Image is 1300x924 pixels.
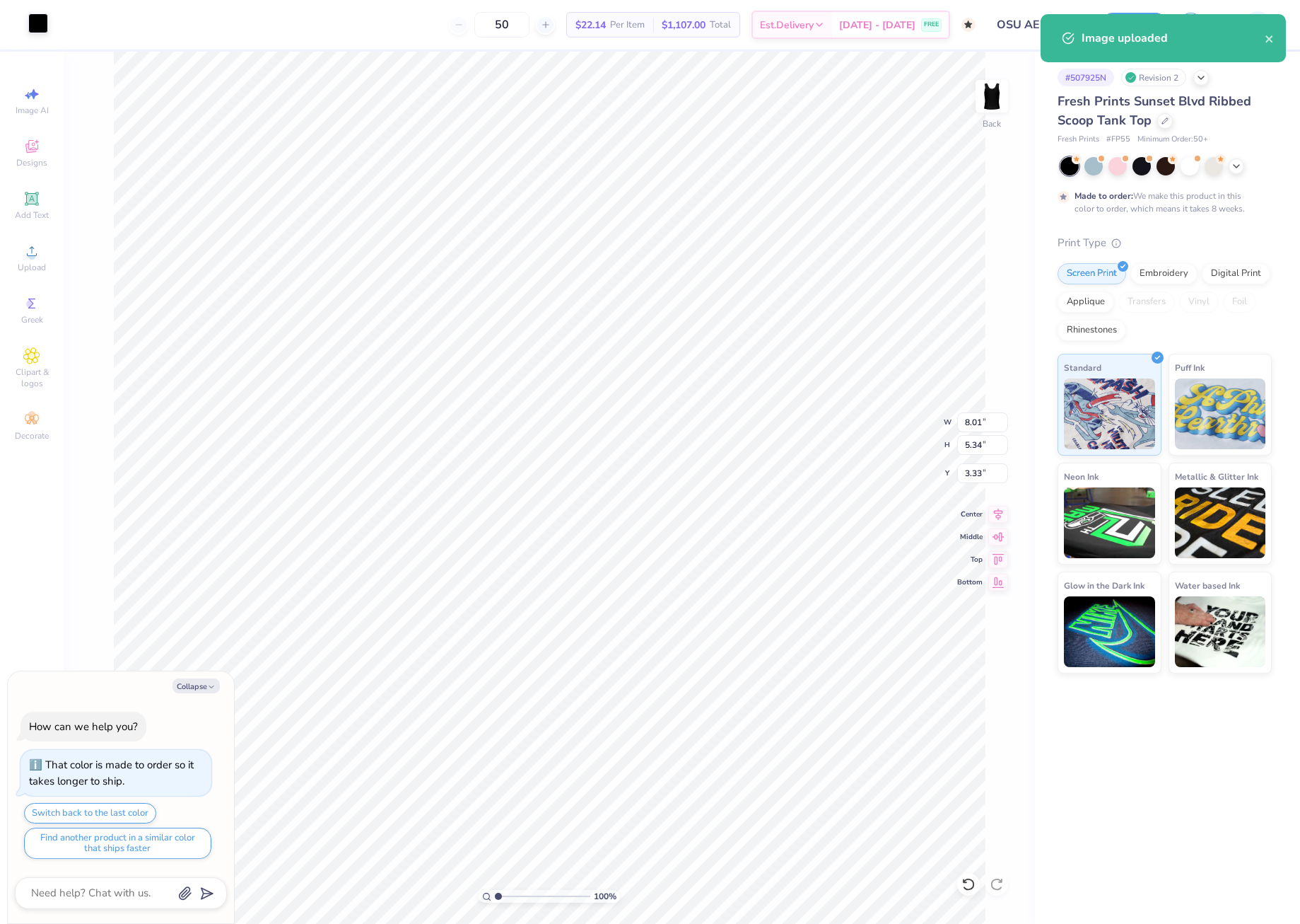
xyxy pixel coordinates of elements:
span: # FP55 [1106,134,1130,146]
span: Est. Delivery [760,18,814,33]
span: [DATE] - [DATE] [839,18,915,33]
span: Fresh Prints [1058,134,1099,146]
img: Water based Ink [1175,596,1266,667]
span: Puff Ink [1175,360,1205,375]
img: Standard [1064,379,1155,449]
span: Standard [1064,360,1101,375]
span: Middle [957,532,983,542]
span: Per Item [610,18,645,33]
span: Decorate [15,430,49,441]
img: Back [978,82,1006,110]
div: Embroidery [1130,263,1197,284]
div: That color is made to order so it takes longer to ship. [29,758,194,788]
div: Print Type [1058,235,1272,251]
span: Image AI [16,105,49,116]
span: Water based Ink [1175,578,1240,593]
div: Screen Print [1058,263,1126,284]
div: Back [983,117,1001,130]
img: Metallic & Glitter Ink [1175,487,1266,558]
span: Add Text [15,209,49,221]
div: Applique [1058,291,1114,313]
input: – – [474,12,529,37]
input: Untitled Design [986,11,1090,39]
span: 100 % [594,890,616,903]
span: Fresh Prints Sunset Blvd Ribbed Scoop Tank Top [1058,93,1251,129]
span: FREE [924,20,939,30]
span: $1,107.00 [662,18,705,33]
strong: Made to order: [1074,190,1133,202]
div: Image uploaded [1082,30,1265,47]
div: Transfers [1118,291,1175,313]
span: Bottom [957,577,983,587]
span: Greek [21,314,43,325]
img: Glow in the Dark Ink [1064,596,1155,667]
span: Total [710,18,731,33]
button: Switch back to the last color [24,803,156,824]
div: Revision 2 [1121,69,1186,86]
span: Clipart & logos [7,366,57,389]
div: Digital Print [1202,263,1270,284]
span: Neon Ink [1064,469,1099,484]
div: How can we help you? [29,720,138,734]
span: Metallic & Glitter Ink [1175,469,1258,484]
button: close [1265,30,1275,47]
span: Glow in the Dark Ink [1064,578,1144,593]
span: Designs [16,157,47,168]
div: Vinyl [1179,291,1219,313]
span: Top [957,555,983,565]
span: Center [957,509,983,519]
button: Collapse [172,678,220,693]
span: Minimum Order: 50 + [1137,134,1208,146]
div: Foil [1223,291,1256,313]
div: We make this product in this color to order, which means it takes 8 weeks. [1074,190,1248,215]
div: Rhinestones [1058,320,1126,341]
span: $22.14 [575,18,606,33]
span: Upload [18,262,46,273]
img: Neon Ink [1064,487,1155,558]
div: # 507925N [1058,69,1114,86]
img: Puff Ink [1175,379,1266,449]
button: Find another product in a similar color that ships faster [24,828,211,859]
